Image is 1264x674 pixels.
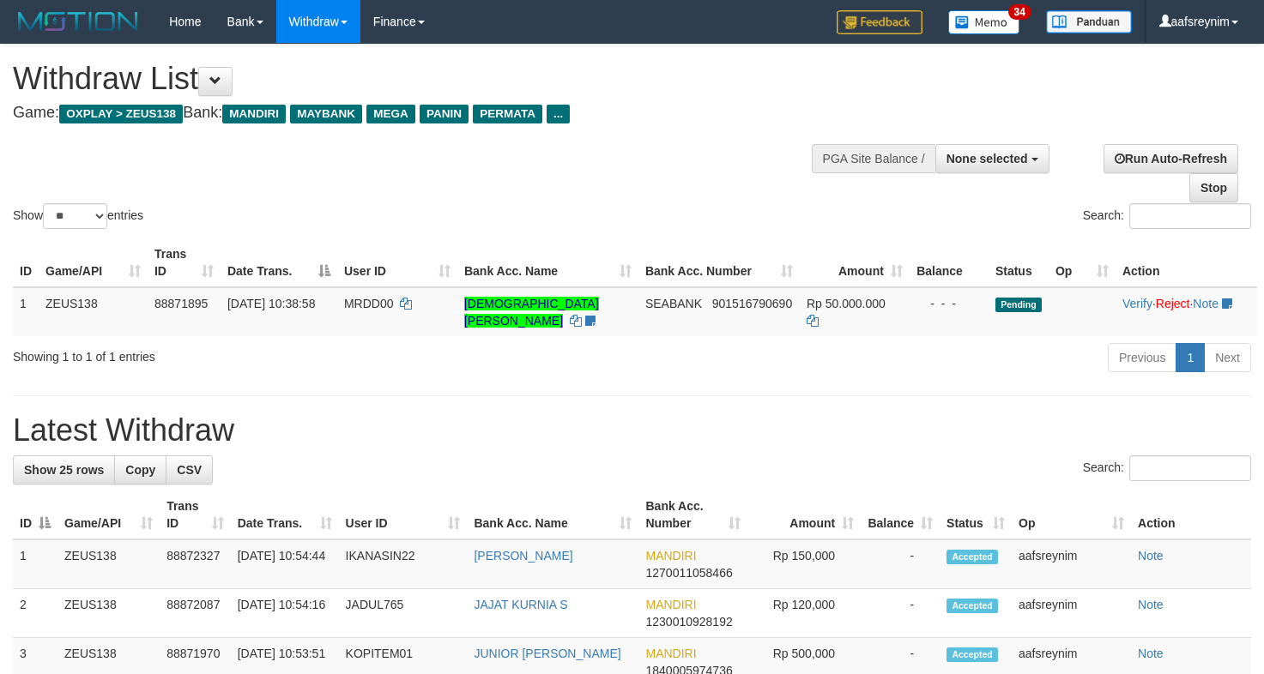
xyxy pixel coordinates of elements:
th: Bank Acc. Number: activate to sort column ascending [638,238,800,287]
a: CSV [166,455,213,484]
th: ID: activate to sort column descending [13,490,57,539]
a: Note [1138,647,1164,660]
label: Search: [1083,455,1251,481]
a: [PERSON_NAME] [474,549,572,563]
label: Search: [1083,203,1251,229]
a: Note [1193,297,1219,310]
input: Search: [1129,203,1251,229]
th: User ID: activate to sort column ascending [339,490,468,539]
td: · · [1116,287,1257,336]
a: Copy [114,455,166,484]
h1: Latest Withdraw [13,413,1251,448]
a: [DEMOGRAPHIC_DATA][PERSON_NAME] [464,297,599,328]
th: Status [989,238,1049,287]
h1: Withdraw List [13,62,826,96]
a: Note [1138,549,1164,563]
span: Copy 1230010928192 to clipboard [645,615,732,629]
span: Accepted [946,647,998,662]
span: Copy 1270011058466 to clipboard [645,566,732,580]
span: 88871895 [154,297,208,310]
td: aafsreynim [1012,539,1131,589]
span: ... [547,105,570,123]
a: 1 [1176,343,1205,372]
th: Amount: activate to sort column ascending [747,490,862,539]
span: Rp 50.000.000 [807,297,886,310]
span: PERMATA [473,105,542,123]
td: [DATE] 10:54:44 [231,539,339,589]
div: Showing 1 to 1 of 1 entries [13,341,514,365]
th: Game/API: activate to sort column ascending [57,490,160,539]
a: Reject [1156,297,1190,310]
span: 34 [1008,4,1031,20]
span: CSV [177,463,202,477]
td: ZEUS138 [39,287,148,336]
td: - [861,589,940,638]
a: Verify [1122,297,1152,310]
span: PANIN [420,105,469,123]
span: MANDIRI [222,105,286,123]
div: - - - [916,295,982,312]
td: Rp 150,000 [747,539,862,589]
th: Bank Acc. Name: activate to sort column ascending [467,490,638,539]
span: [DATE] 10:38:58 [227,297,315,310]
th: Trans ID: activate to sort column ascending [160,490,231,539]
th: User ID: activate to sort column ascending [337,238,457,287]
th: Op: activate to sort column ascending [1049,238,1116,287]
th: Date Trans.: activate to sort column descending [221,238,337,287]
img: panduan.png [1046,10,1132,33]
h4: Game: Bank: [13,105,826,122]
th: Status: activate to sort column ascending [940,490,1012,539]
a: Run Auto-Refresh [1104,144,1238,173]
td: 1 [13,539,57,589]
th: Action [1131,490,1251,539]
td: ZEUS138 [57,589,160,638]
span: MAYBANK [290,105,362,123]
a: Note [1138,598,1164,611]
span: Copy [125,463,155,477]
th: Balance [910,238,989,287]
label: Show entries [13,203,143,229]
td: - [861,539,940,589]
a: Show 25 rows [13,455,115,484]
td: JADUL765 [339,589,468,638]
span: Copy 901516790690 to clipboard [712,297,792,310]
a: JAJAT KURNIA S [474,598,567,611]
a: Stop [1189,173,1238,202]
span: Pending [995,298,1042,312]
td: aafsreynim [1012,589,1131,638]
img: Button%20Memo.svg [948,10,1020,34]
span: MANDIRI [645,549,696,563]
td: [DATE] 10:54:16 [231,589,339,638]
td: 2 [13,589,57,638]
span: Accepted [946,550,998,564]
span: Accepted [946,599,998,613]
th: Action [1116,238,1257,287]
th: Date Trans.: activate to sort column ascending [231,490,339,539]
span: MANDIRI [645,647,696,660]
button: None selected [935,144,1049,173]
div: PGA Site Balance / [812,144,935,173]
img: Feedback.jpg [837,10,922,34]
th: Bank Acc. Number: activate to sort column ascending [638,490,747,539]
img: MOTION_logo.png [13,9,143,34]
td: ZEUS138 [57,539,160,589]
td: 88872087 [160,589,231,638]
span: Show 25 rows [24,463,104,477]
td: IKANASIN22 [339,539,468,589]
th: Amount: activate to sort column ascending [800,238,910,287]
th: Bank Acc. Name: activate to sort column ascending [457,238,638,287]
th: Trans ID: activate to sort column ascending [148,238,221,287]
a: Previous [1108,343,1176,372]
th: Balance: activate to sort column ascending [861,490,940,539]
th: Op: activate to sort column ascending [1012,490,1131,539]
span: SEABANK [645,297,702,310]
span: MRDD00 [344,297,394,310]
input: Search: [1129,455,1251,481]
td: 1 [13,287,39,336]
a: Next [1204,343,1251,372]
span: None selected [946,152,1028,165]
th: ID [13,238,39,287]
span: MANDIRI [645,598,696,611]
td: Rp 120,000 [747,589,862,638]
span: MEGA [366,105,415,123]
